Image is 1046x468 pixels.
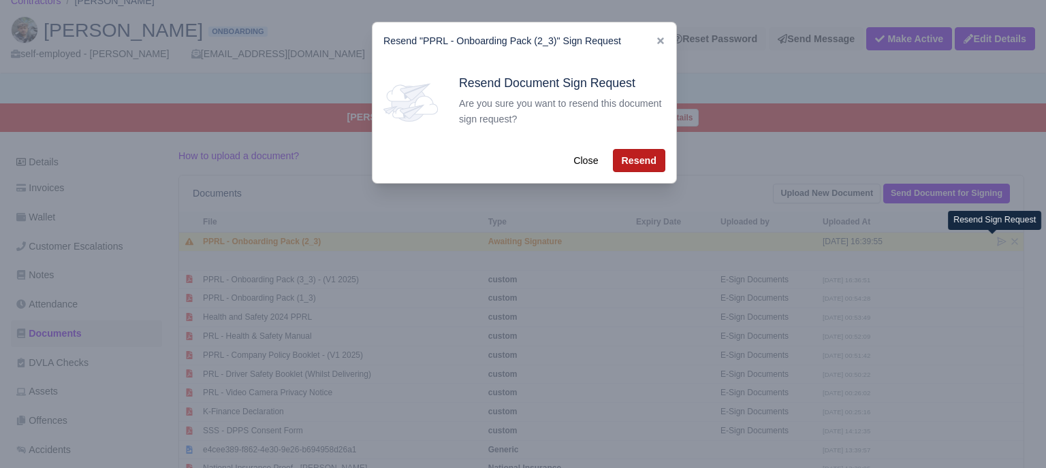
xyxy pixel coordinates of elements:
button: Close [565,149,607,172]
h5: Resend Document Sign Request [459,76,665,90]
button: Resend [613,149,665,172]
div: Are you sure you want to resend this document sign request? [459,96,665,127]
div: Resend Sign Request [948,211,1041,230]
div: Resend "PPRL - Onboarding Pack (2_3)" Sign Request [373,22,676,60]
iframe: Chat Widget [978,403,1046,468]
